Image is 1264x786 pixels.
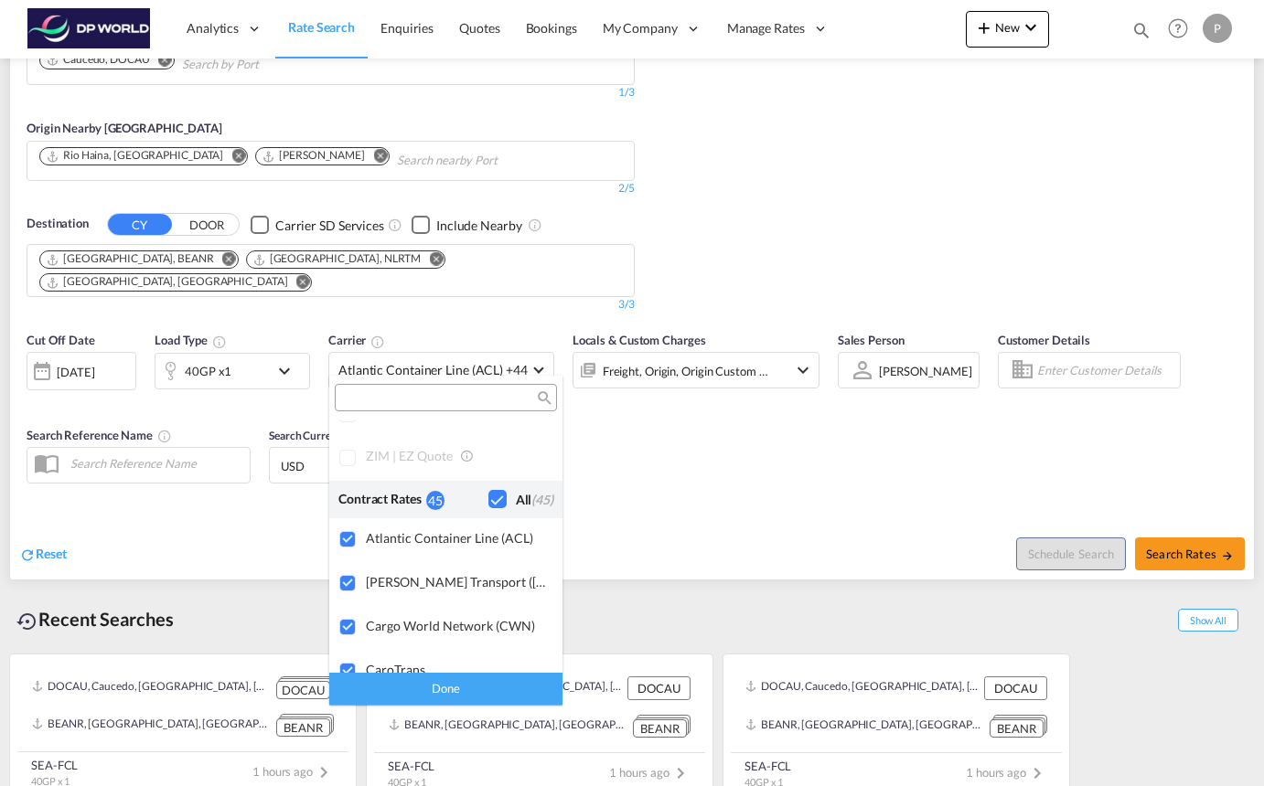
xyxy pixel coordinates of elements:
[488,490,553,509] md-checkbox: Checkbox No Ink
[338,490,426,509] div: Contract Rates
[531,492,553,507] span: (45)
[329,673,562,705] div: Done
[366,448,548,465] div: ZIM | eZ Quote
[536,391,550,405] md-icon: icon-magnify
[366,574,548,589] div: Baker Transport (GB) | Direct
[426,491,445,510] div: 45
[366,618,548,633] div: Cargo World Network (CWN)
[516,491,553,509] div: All
[366,530,548,546] div: Atlantic Container Line (ACL)
[460,448,477,464] md-icon: s18 icon-information-outline
[366,662,548,677] div: CaroTrans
